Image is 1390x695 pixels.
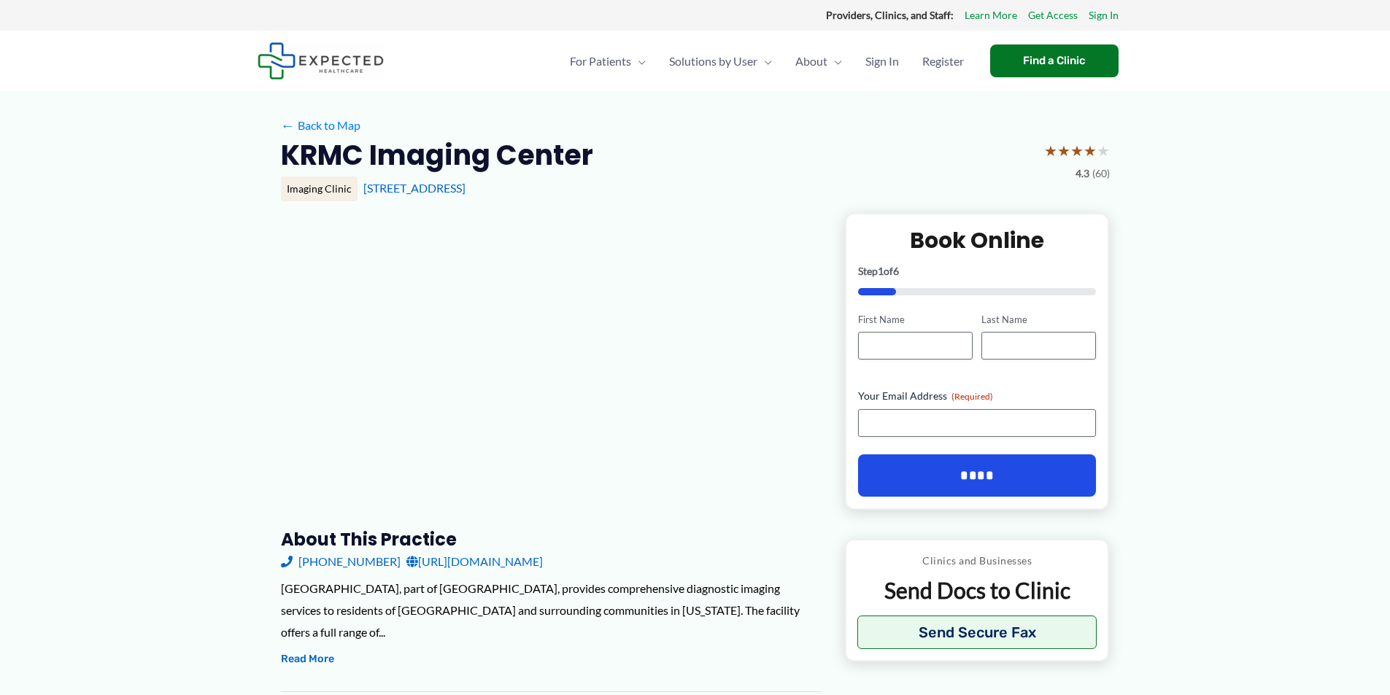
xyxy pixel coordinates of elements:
[281,551,401,572] a: [PHONE_NUMBER]
[281,118,295,132] span: ←
[281,651,334,668] button: Read More
[858,226,1097,255] h2: Book Online
[558,36,976,87] nav: Primary Site Navigation
[1092,164,1110,183] span: (60)
[858,313,973,327] label: First Name
[990,44,1119,77] a: Find a Clinic
[857,551,1097,570] p: Clinics and Businesses
[406,551,543,572] a: [URL][DOMAIN_NAME]
[795,36,827,87] span: About
[757,36,772,87] span: Menu Toggle
[827,36,842,87] span: Menu Toggle
[857,616,1097,649] button: Send Secure Fax
[951,391,993,402] span: (Required)
[281,137,593,173] h2: KRMC Imaging Center
[1097,137,1110,164] span: ★
[858,266,1097,276] p: Step of
[784,36,854,87] a: AboutMenu Toggle
[1028,6,1078,25] a: Get Access
[857,576,1097,605] p: Send Docs to Clinic
[281,528,822,551] h3: About this practice
[570,36,631,87] span: For Patients
[631,36,646,87] span: Menu Toggle
[1044,137,1057,164] span: ★
[669,36,757,87] span: Solutions by User
[281,114,360,136] a: ←Back to Map
[865,36,899,87] span: Sign In
[281,176,358,201] div: Imaging Clinic
[858,389,1097,403] label: Your Email Address
[922,36,964,87] span: Register
[1089,6,1119,25] a: Sign In
[1057,137,1070,164] span: ★
[911,36,976,87] a: Register
[258,42,384,79] img: Expected Healthcare Logo - side, dark font, small
[657,36,784,87] a: Solutions by UserMenu Toggle
[893,265,899,277] span: 6
[281,578,822,642] div: [GEOGRAPHIC_DATA], part of [GEOGRAPHIC_DATA], provides comprehensive diagnostic imaging services ...
[965,6,1017,25] a: Learn More
[558,36,657,87] a: For PatientsMenu Toggle
[854,36,911,87] a: Sign In
[826,9,954,21] strong: Providers, Clinics, and Staff:
[878,265,884,277] span: 1
[1076,164,1089,183] span: 4.3
[1070,137,1084,164] span: ★
[981,313,1096,327] label: Last Name
[363,181,466,195] a: [STREET_ADDRESS]
[1084,137,1097,164] span: ★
